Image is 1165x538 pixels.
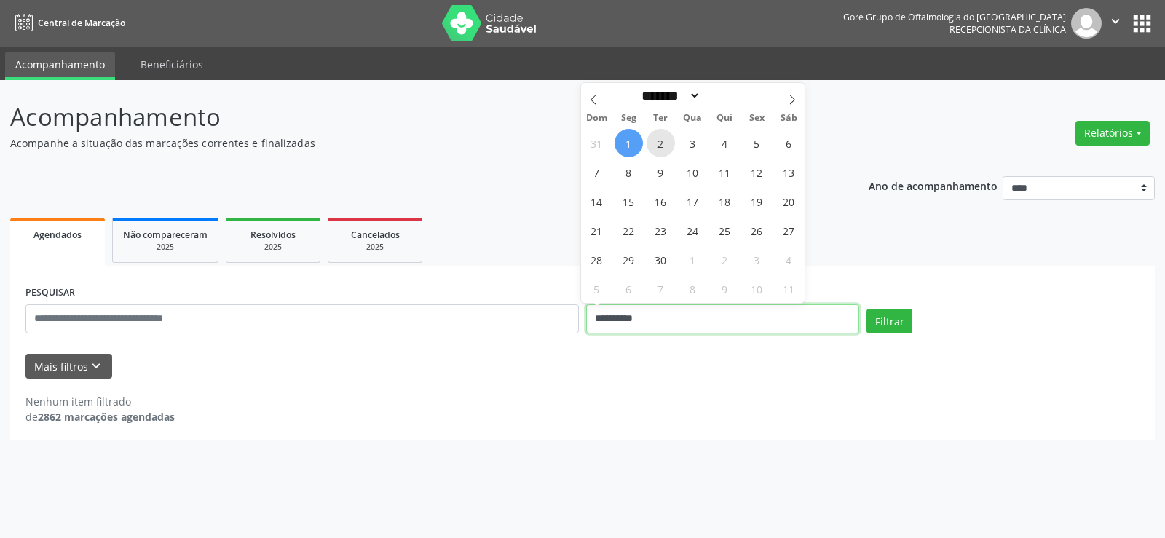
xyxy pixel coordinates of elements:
[1102,8,1129,39] button: 
[775,129,803,157] span: Setembro 6, 2025
[775,245,803,274] span: Outubro 4, 2025
[1129,11,1155,36] button: apps
[351,229,400,241] span: Cancelados
[647,216,675,245] span: Setembro 23, 2025
[711,129,739,157] span: Setembro 4, 2025
[33,229,82,241] span: Agendados
[647,187,675,215] span: Setembro 16, 2025
[237,242,309,253] div: 2025
[582,187,611,215] span: Setembro 14, 2025
[582,274,611,303] span: Outubro 5, 2025
[615,274,643,303] span: Outubro 6, 2025
[10,99,811,135] p: Acompanhamento
[582,216,611,245] span: Setembro 21, 2025
[582,158,611,186] span: Setembro 7, 2025
[708,114,741,123] span: Qui
[250,229,296,241] span: Resolvidos
[679,216,707,245] span: Setembro 24, 2025
[679,187,707,215] span: Setembro 17, 2025
[741,114,773,123] span: Sex
[743,216,771,245] span: Setembro 26, 2025
[123,229,208,241] span: Não compareceram
[949,23,1066,36] span: Recepcionista da clínica
[5,52,115,80] a: Acompanhamento
[743,187,771,215] span: Setembro 19, 2025
[679,129,707,157] span: Setembro 3, 2025
[25,409,175,424] div: de
[1071,8,1102,39] img: img
[582,129,611,157] span: Agosto 31, 2025
[711,216,739,245] span: Setembro 25, 2025
[743,274,771,303] span: Outubro 10, 2025
[615,187,643,215] span: Setembro 15, 2025
[700,88,749,103] input: Year
[38,410,175,424] strong: 2862 marcações agendadas
[10,11,125,35] a: Central de Marcação
[88,358,104,374] i: keyboard_arrow_down
[637,88,701,103] select: Month
[123,242,208,253] div: 2025
[773,114,805,123] span: Sáb
[711,187,739,215] span: Setembro 18, 2025
[679,158,707,186] span: Setembro 10, 2025
[615,216,643,245] span: Setembro 22, 2025
[1107,13,1123,29] i: 
[38,17,125,29] span: Central de Marcação
[679,245,707,274] span: Outubro 1, 2025
[869,176,998,194] p: Ano de acompanhamento
[843,11,1066,23] div: Gore Grupo de Oftalmologia do [GEOGRAPHIC_DATA]
[711,158,739,186] span: Setembro 11, 2025
[615,158,643,186] span: Setembro 8, 2025
[866,309,912,333] button: Filtrar
[581,114,613,123] span: Dom
[612,114,644,123] span: Seg
[10,135,811,151] p: Acompanhe a situação das marcações correntes e finalizadas
[647,129,675,157] span: Setembro 2, 2025
[1075,121,1150,146] button: Relatórios
[647,274,675,303] span: Outubro 7, 2025
[743,129,771,157] span: Setembro 5, 2025
[25,394,175,409] div: Nenhum item filtrado
[647,245,675,274] span: Setembro 30, 2025
[582,245,611,274] span: Setembro 28, 2025
[743,245,771,274] span: Outubro 3, 2025
[647,158,675,186] span: Setembro 9, 2025
[644,114,676,123] span: Ter
[775,158,803,186] span: Setembro 13, 2025
[615,129,643,157] span: Setembro 1, 2025
[775,274,803,303] span: Outubro 11, 2025
[615,245,643,274] span: Setembro 29, 2025
[711,245,739,274] span: Outubro 2, 2025
[775,187,803,215] span: Setembro 20, 2025
[130,52,213,77] a: Beneficiários
[711,274,739,303] span: Outubro 9, 2025
[775,216,803,245] span: Setembro 27, 2025
[743,158,771,186] span: Setembro 12, 2025
[25,282,75,304] label: PESQUISAR
[679,274,707,303] span: Outubro 8, 2025
[25,354,112,379] button: Mais filtroskeyboard_arrow_down
[676,114,708,123] span: Qua
[339,242,411,253] div: 2025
